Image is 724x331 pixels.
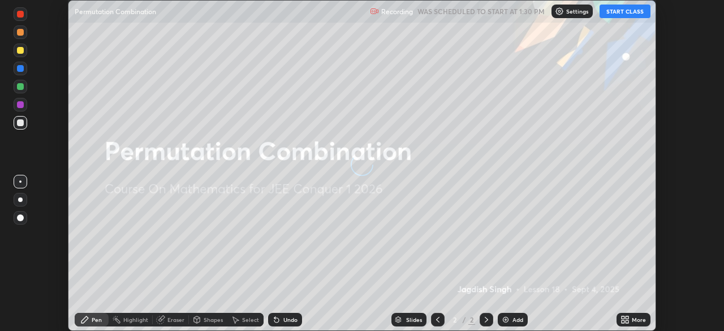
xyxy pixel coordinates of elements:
button: START CLASS [600,5,650,18]
div: Select [242,317,259,323]
img: add-slide-button [501,315,510,324]
div: 2 [468,315,475,325]
p: Settings [566,8,588,14]
div: 2 [449,316,460,323]
div: Eraser [167,317,184,323]
div: Shapes [204,317,223,323]
img: class-settings-icons [555,7,564,16]
img: recording.375f2c34.svg [370,7,379,16]
div: Slides [406,317,422,323]
div: Undo [283,317,298,323]
div: Pen [92,317,102,323]
p: Permutation Combination [75,7,156,16]
p: Recording [381,7,413,16]
div: Highlight [123,317,148,323]
h5: WAS SCHEDULED TO START AT 1:30 PM [417,6,545,16]
div: Add [512,317,523,323]
div: More [632,317,646,323]
div: / [463,316,466,323]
